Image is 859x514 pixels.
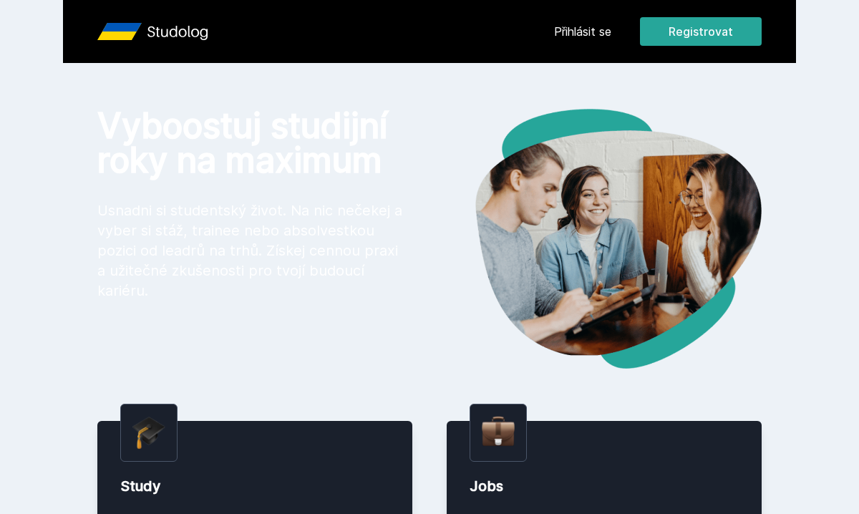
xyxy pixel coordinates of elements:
[640,17,762,46] button: Registrovat
[482,413,515,450] img: briefcase.png
[429,109,762,369] img: hero.png
[97,109,407,178] h1: Vyboostuj studijní roky na maximum
[120,476,389,496] div: Study
[554,23,611,40] a: Přihlásit se
[132,416,165,450] img: graduation-cap.png
[97,200,407,301] p: Usnadni si studentský život. Na nic nečekej a vyber si stáž, trainee nebo absolvestkou pozici od ...
[470,476,739,496] div: Jobs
